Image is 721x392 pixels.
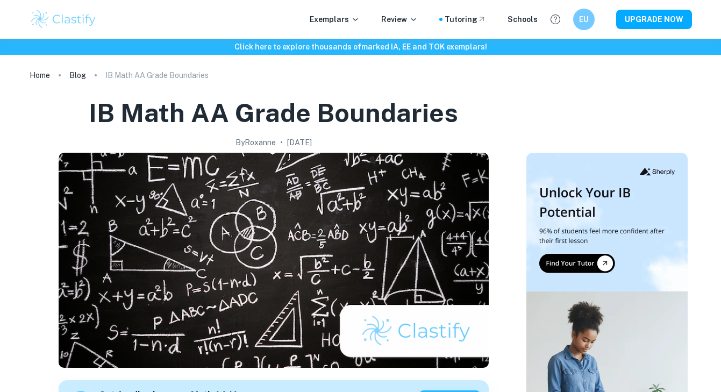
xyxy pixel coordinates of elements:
[508,13,538,25] a: Schools
[577,13,590,25] h6: EU
[280,137,283,148] p: •
[445,13,486,25] a: Tutoring
[310,13,360,25] p: Exemplars
[573,9,595,30] button: EU
[59,153,489,368] img: IB Math AA Grade Boundaries cover image
[235,137,276,148] h2: By Roxanne
[2,41,719,53] h6: Click here to explore thousands of marked IA, EE and TOK exemplars !
[30,9,98,30] img: Clastify logo
[287,137,312,148] h2: [DATE]
[69,68,86,83] a: Blog
[89,96,458,130] h1: IB Math AA Grade Boundaries
[381,13,418,25] p: Review
[30,68,50,83] a: Home
[546,10,565,28] button: Help and Feedback
[616,10,692,29] button: UPGRADE NOW
[105,69,209,81] p: IB Math AA Grade Boundaries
